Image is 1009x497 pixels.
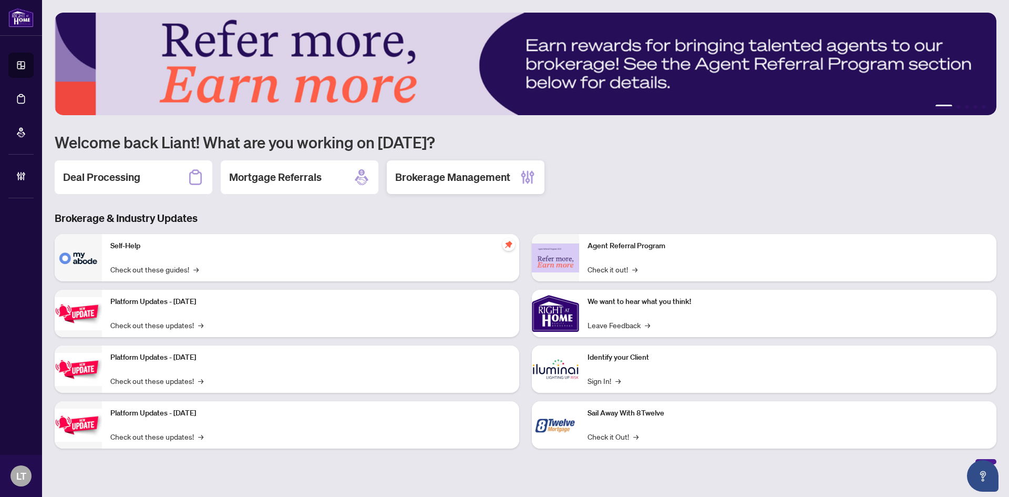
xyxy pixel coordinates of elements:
[532,401,579,449] img: Sail Away With 8Twelve
[532,244,579,272] img: Agent Referral Program
[55,297,102,330] img: Platform Updates - July 21, 2025
[16,469,26,483] span: LT
[502,238,515,251] span: pushpin
[193,263,199,275] span: →
[55,132,996,152] h1: Welcome back Liant! What are you working on [DATE]?
[588,431,639,442] a: Check it Out!→
[632,263,637,275] span: →
[198,375,203,387] span: →
[110,431,203,442] a: Check out these updates!→
[973,105,977,109] button: 4
[588,408,988,419] p: Sail Away With 8Twelve
[532,346,579,393] img: Identify your Client
[935,105,952,109] button: 1
[110,352,511,363] p: Platform Updates - [DATE]
[55,234,102,281] img: Self-Help
[198,431,203,442] span: →
[8,8,34,27] img: logo
[615,375,621,387] span: →
[956,105,961,109] button: 2
[588,296,988,308] p: We want to hear what you think!
[967,460,998,492] button: Open asap
[532,290,579,337] img: We want to hear what you think!
[588,240,988,252] p: Agent Referral Program
[55,211,996,226] h3: Brokerage & Industry Updates
[395,170,510,185] h2: Brokerage Management
[229,170,322,185] h2: Mortgage Referrals
[110,263,199,275] a: Check out these guides!→
[55,353,102,386] img: Platform Updates - July 8, 2025
[110,375,203,387] a: Check out these updates!→
[633,431,639,442] span: →
[55,13,996,115] img: Slide 0
[110,240,511,252] p: Self-Help
[588,319,650,331] a: Leave Feedback→
[588,375,621,387] a: Sign In!→
[110,296,511,308] p: Platform Updates - [DATE]
[645,319,650,331] span: →
[110,319,203,331] a: Check out these updates!→
[63,170,140,185] h2: Deal Processing
[588,263,637,275] a: Check it out!→
[110,408,511,419] p: Platform Updates - [DATE]
[588,352,988,363] p: Identify your Client
[198,319,203,331] span: →
[55,409,102,442] img: Platform Updates - June 23, 2025
[965,105,969,109] button: 3
[982,105,986,109] button: 5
